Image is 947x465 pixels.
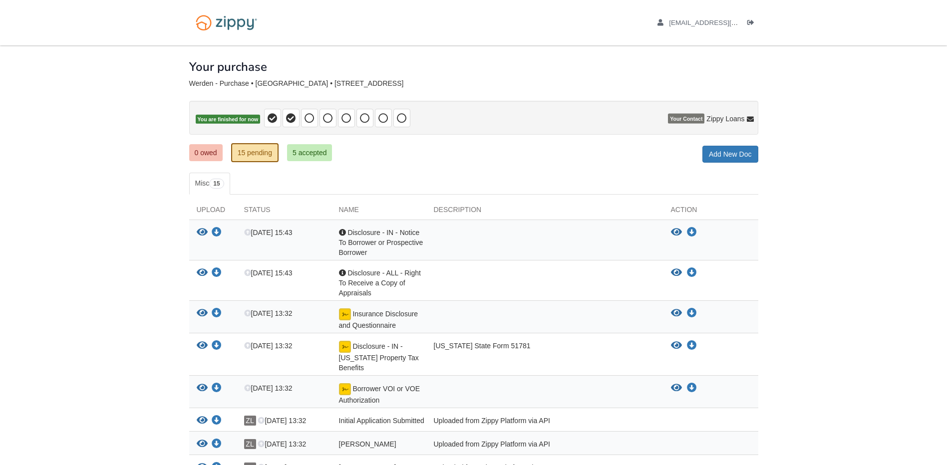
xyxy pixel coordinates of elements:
[189,60,267,73] h1: Your purchase
[258,440,306,448] span: [DATE] 13:32
[687,269,697,277] a: Download Disclosure - ALL - Right To Receive a Copy of Appraisals
[339,229,423,256] span: Disclosure - IN - Notice To Borrower or Prospective Borrower
[339,341,351,353] img: Document fully signed
[657,19,784,29] a: edit profile
[706,114,744,124] span: Zippy Loans
[189,79,758,88] div: Werden - Purchase • [GEOGRAPHIC_DATA] • [STREET_ADDRESS]
[687,384,697,392] a: Download Borrower VOI or VOE Authorization
[671,268,682,278] button: View Disclosure - ALL - Right To Receive a Copy of Appraisals
[426,205,663,220] div: Description
[687,309,697,317] a: Download Insurance Disclosure and Questionnaire
[339,417,424,425] span: Initial Application Submitted
[426,341,663,373] div: [US_STATE] State Form 51781
[244,416,256,426] span: ZL
[747,19,758,29] a: Log out
[663,205,758,220] div: Action
[189,10,264,35] img: Logo
[426,416,663,429] div: Uploaded from Zippy Platform via API
[244,269,293,277] span: [DATE] 15:43
[196,115,261,124] span: You are finished for now
[189,205,237,220] div: Upload
[339,383,351,395] img: Document fully signed
[426,439,663,452] div: Uploaded from Zippy Platform via API
[331,205,426,220] div: Name
[212,385,222,393] a: Download Borrower VOI or VOE Authorization
[702,146,758,163] a: Add New Doc
[212,441,222,449] a: Download Ryan_Werden_credit_authorization
[189,144,223,161] a: 0 owed
[669,19,783,26] span: rwerden21@gmail.com
[687,229,697,236] a: Download Disclosure - IN - Notice To Borrower or Prospective Borrower
[671,308,682,318] button: View Insurance Disclosure and Questionnaire
[212,310,222,318] a: Download Insurance Disclosure and Questionnaire
[339,342,419,372] span: Disclosure - IN - [US_STATE] Property Tax Benefits
[244,229,293,236] span: [DATE] 15:43
[339,310,418,329] span: Insurance Disclosure and Questionnaire
[287,144,332,161] a: 5 accepted
[339,308,351,320] img: Document fully signed
[197,268,208,278] button: View Disclosure - ALL - Right To Receive a Copy of Appraisals
[668,114,704,124] span: Your Contact
[209,179,224,189] span: 15
[671,228,682,237] button: View Disclosure - IN - Notice To Borrower or Prospective Borrower
[212,417,222,425] a: Download Initial Application Submitted
[687,342,697,350] a: Download Disclosure - IN - Indiana Property Tax Benefits
[671,383,682,393] button: View Borrower VOI or VOE Authorization
[197,439,208,450] button: View Ryan_Werden_credit_authorization
[212,342,222,350] a: Download Disclosure - IN - Indiana Property Tax Benefits
[244,439,256,449] span: ZL
[197,228,208,238] button: View Disclosure - IN - Notice To Borrower or Prospective Borrower
[339,269,421,297] span: Disclosure - ALL - Right To Receive a Copy of Appraisals
[197,341,208,351] button: View Disclosure - IN - Indiana Property Tax Benefits
[339,440,396,448] span: [PERSON_NAME]
[237,205,331,220] div: Status
[244,342,293,350] span: [DATE] 13:32
[671,341,682,351] button: View Disclosure - IN - Indiana Property Tax Benefits
[339,385,420,404] span: Borrower VOI or VOE Authorization
[197,383,208,394] button: View Borrower VOI or VOE Authorization
[258,417,306,425] span: [DATE] 13:32
[212,269,222,277] a: Download Disclosure - ALL - Right To Receive a Copy of Appraisals
[212,229,222,237] a: Download Disclosure - IN - Notice To Borrower or Prospective Borrower
[231,143,279,162] a: 15 pending
[189,173,230,195] a: Misc
[244,384,293,392] span: [DATE] 13:32
[197,416,208,426] button: View Initial Application Submitted
[244,309,293,317] span: [DATE] 13:32
[197,308,208,319] button: View Insurance Disclosure and Questionnaire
